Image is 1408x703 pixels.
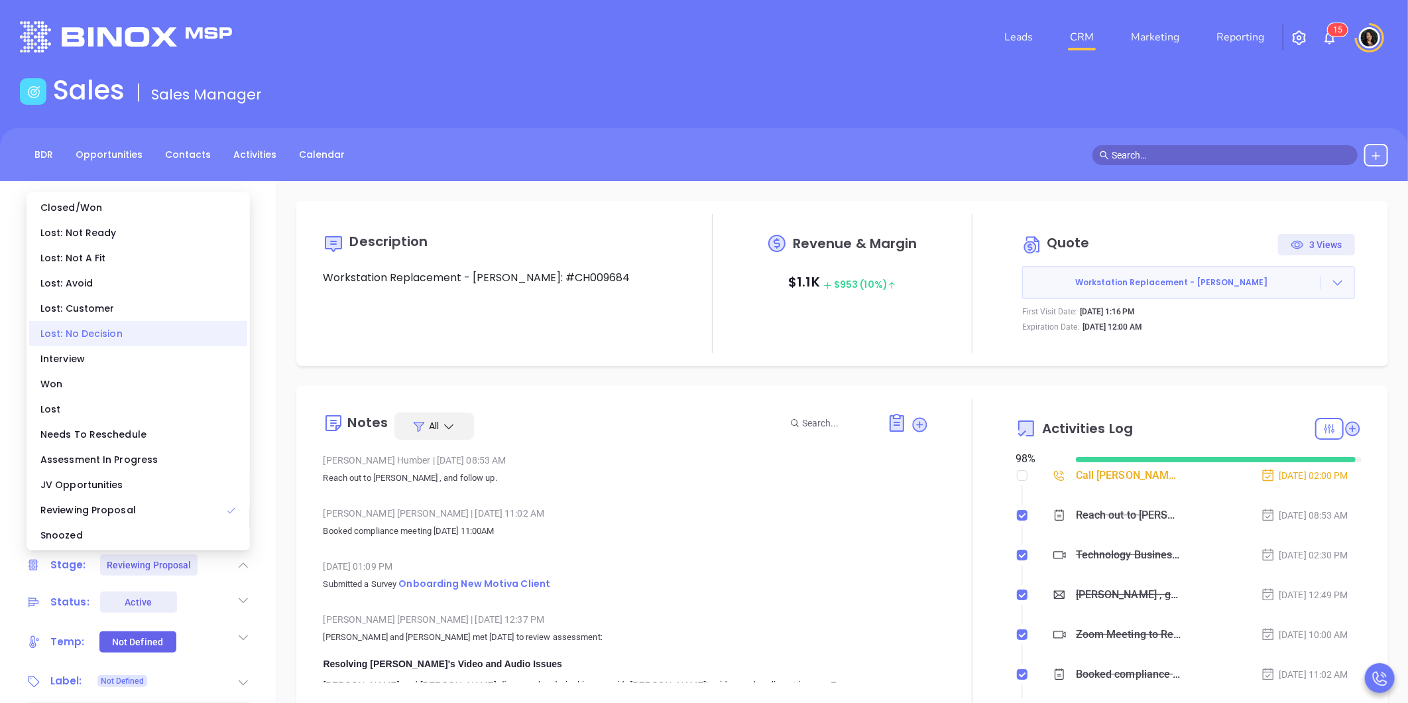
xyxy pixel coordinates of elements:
span: search [1100,151,1109,160]
p: $ 1.1K [788,270,896,296]
div: Lost: Not A Fit [29,245,247,271]
div: Won [29,371,247,397]
p: Expiration Date: [1022,321,1079,333]
div: Lost: Avoid [29,271,247,296]
div: [PERSON_NAME] Humber [DATE] 08:53 AM [323,450,929,470]
div: Snoozed [29,523,247,548]
div: Zoom Meeting to Review Assessment - [PERSON_NAME] [1076,625,1181,645]
span: Description [349,232,428,251]
div: 3 Views [1291,234,1342,255]
div: Call [PERSON_NAME] to follow up - [PERSON_NAME] [1076,466,1181,485]
span: Quote [1047,233,1090,252]
p: [DATE] 1:16 PM [1080,306,1136,318]
div: Reach out to [PERSON_NAME] , and follow up. [1076,505,1181,525]
div: Lost [29,397,247,422]
a: Contacts [157,144,219,166]
p: Submitted a Survey [323,576,929,592]
p: Workstation Replacement - [PERSON_NAME]: #CH009684 [323,270,669,286]
div: Reviewing Proposal [107,554,192,576]
div: Label: [50,671,82,691]
div: Not Defined [112,631,163,653]
a: Marketing [1126,24,1185,50]
div: JV Opportunities [29,472,247,497]
span: | [471,508,473,519]
span: All [429,419,439,432]
div: [DATE] 10:00 AM [1261,627,1348,642]
div: Stage: [50,555,86,575]
div: [DATE] 02:00 PM [1261,468,1348,483]
div: Lost: Not Ready [29,220,247,245]
div: Resolving [PERSON_NAME]'s Video and Audio Issues [323,656,929,672]
a: Reporting [1211,24,1269,50]
span: 1 [1333,25,1338,34]
img: user [1359,27,1380,48]
span: Sales Manager [151,84,262,105]
button: Workstation Replacement - [PERSON_NAME] [1022,266,1355,299]
div: Temp: [50,632,85,652]
span: | [471,614,473,625]
div: Assessment In Progress [29,447,247,472]
div: Technology Business Review Zoom with [PERSON_NAME] [1076,545,1181,565]
p: Booked compliance meeting [DATE] 11:00AM [323,523,929,539]
div: Notes [347,416,388,429]
div: Booked compliance meeting [DATE] 11:00AM [1076,665,1181,684]
div: Interview [29,346,247,371]
div: Lost: Customer [29,296,247,321]
p: [DATE] 12:00 AM [1083,321,1143,333]
input: Search... [802,416,872,430]
div: Status: [50,592,89,612]
p: First Visit Date: [1022,306,1077,318]
span: Revenue & Margin [793,237,917,250]
input: Search… [1112,148,1350,162]
div: [PERSON_NAME] [PERSON_NAME] [DATE] 12:37 PM [323,609,929,629]
div: [DATE] 11:02 AM [1261,667,1348,682]
h1: Sales [53,74,125,106]
a: BDR [27,144,61,166]
p: [PERSON_NAME] and [PERSON_NAME] met [DATE] to review assessment: [323,629,929,645]
p: Reach out to [PERSON_NAME] , and follow up. [323,470,929,486]
span: Onboarding New Motiva Client [398,577,550,590]
img: iconNotification [1322,30,1338,46]
div: Reviewing Proposal [29,497,247,523]
a: Opportunities [68,144,150,166]
div: [DATE] 08:53 AM [1261,508,1348,523]
img: logo [20,21,232,52]
a: Calendar [291,144,353,166]
div: 98 % [1016,451,1060,467]
div: [DATE] 12:49 PM [1261,588,1348,602]
span: 5 [1338,25,1342,34]
div: [DATE] 01:09 PM [323,556,929,576]
a: Activities [225,144,284,166]
span: Activities Log [1042,422,1133,435]
div: [PERSON_NAME] , got 10 mins? [1076,585,1181,605]
div: Closed/Won [29,195,247,220]
img: Circle dollar [1022,234,1043,255]
div: Active [125,592,152,613]
span: $ 953 (10%) [823,278,896,291]
div: Lost: No Decision [29,321,247,346]
div: [PERSON_NAME] [PERSON_NAME] [DATE] 11:02 AM [323,503,929,523]
a: CRM [1065,24,1099,50]
a: Leads [999,24,1038,50]
img: iconSetting [1291,30,1307,46]
div: [DATE] 02:30 PM [1261,548,1348,562]
span: Not Defined [101,674,144,688]
span: Workstation Replacement - [PERSON_NAME] [1023,277,1320,288]
sup: 15 [1328,23,1348,36]
span: | [433,455,435,466]
div: Needs To Reschedule [29,422,247,447]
